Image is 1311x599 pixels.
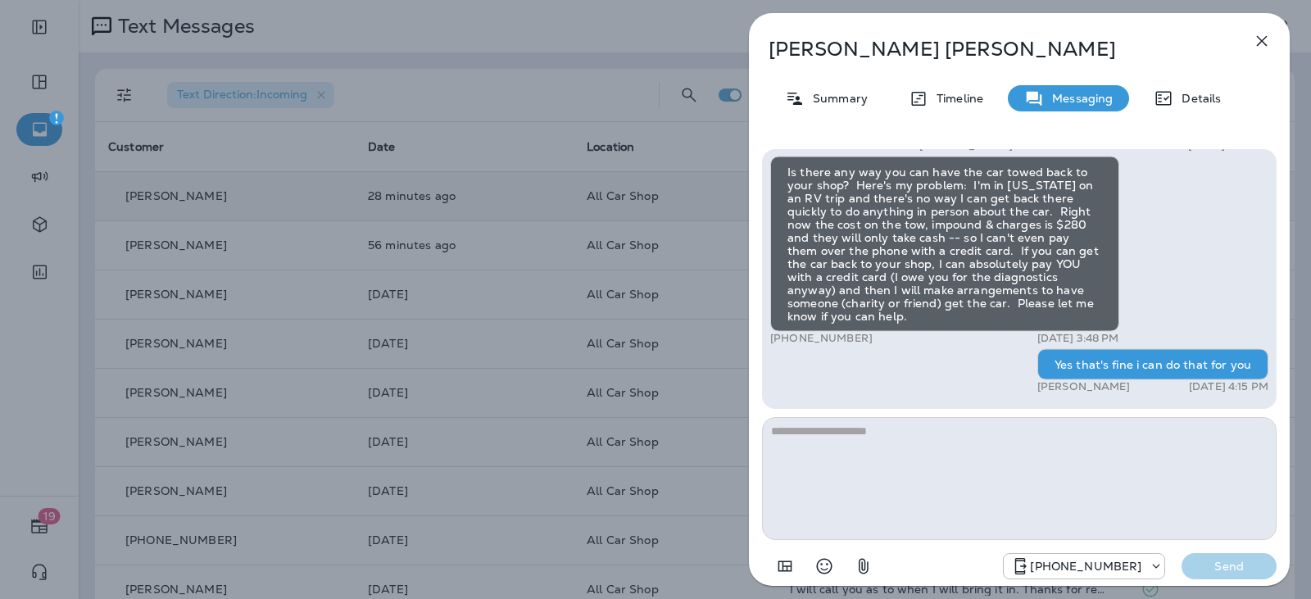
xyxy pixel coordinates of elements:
[769,38,1216,61] p: [PERSON_NAME] [PERSON_NAME]
[928,92,983,105] p: Timeline
[770,332,873,345] p: [PHONE_NUMBER]
[770,157,1119,332] div: Is there any way you can have the car towed back to your shop? Here's my problem: I'm in [US_STAT...
[1188,139,1268,152] p: [DATE] 7:57 AM
[808,550,841,583] button: Select an emoji
[1189,380,1268,393] p: [DATE] 4:15 PM
[1037,332,1119,345] p: [DATE] 3:48 PM
[805,92,868,105] p: Summary
[1173,92,1221,105] p: Details
[1030,560,1141,573] p: [PHONE_NUMBER]
[769,550,801,583] button: Add in a premade template
[1044,92,1113,105] p: Messaging
[1037,349,1268,380] div: Yes that's fine i can do that for you
[919,139,1013,152] p: [PERSON_NAME]
[1004,556,1164,576] div: +1 (689) 265-4479
[1037,380,1131,393] p: [PERSON_NAME]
